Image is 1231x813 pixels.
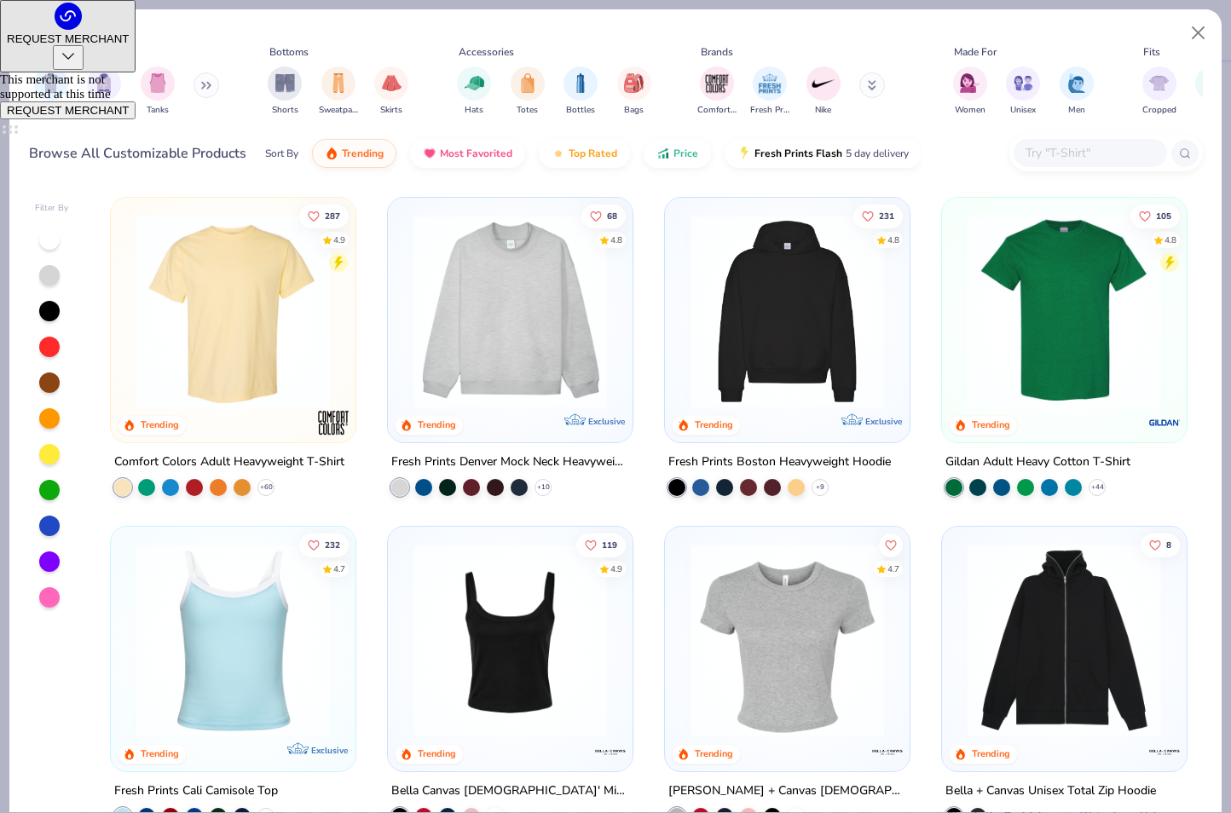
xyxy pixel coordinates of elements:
[879,533,903,556] button: Like
[325,147,338,160] img: trending.gif
[588,416,625,427] span: Exclusive
[668,452,891,473] div: Fresh Prints Boston Heavyweight Hoodie
[576,533,626,556] button: Like
[593,734,627,768] img: Bella + Canvas logo
[892,544,1102,737] img: 28425ec1-0436-412d-a053-7d6557a5cd09
[581,204,626,228] button: Like
[959,544,1170,737] img: b1a53f37-890a-4b9a-8962-a1b7c70e022e
[326,540,341,549] span: 232
[879,211,894,220] span: 231
[725,139,922,168] button: Fresh Prints Flash5 day delivery
[754,147,842,160] span: Fresh Prints Flash
[846,144,909,164] span: 5 day delivery
[316,406,350,440] img: Comfort Colors logo
[673,147,698,160] span: Price
[128,215,338,408] img: 029b8af0-80e6-406f-9fdc-fdf898547912
[423,147,436,160] img: most_fav.gif
[816,482,824,493] span: + 9
[539,139,630,168] button: Top Rated
[892,215,1102,408] img: d4a37e75-5f2b-4aef-9a6e-23330c63bbc0
[300,533,350,556] button: Like
[1147,734,1181,768] img: Bella + Canvas logo
[682,215,893,408] img: 91acfc32-fd48-4d6b-bdad-a4c1a30ac3fc
[405,215,615,408] img: f5d85501-0dbb-4ee4-b115-c08fa3845d83
[114,780,278,801] div: Fresh Prints Cali Camisole Top
[644,139,711,168] button: Price
[128,544,338,737] img: a25d9891-da96-49f3-a35e-76288174bf3a
[569,147,617,160] span: Top Rated
[870,734,904,768] img: Bella + Canvas logo
[737,147,751,160] img: flash.gif
[342,147,384,160] span: Trending
[959,215,1170,408] img: db319196-8705-402d-8b46-62aaa07ed94f
[602,540,617,549] span: 119
[300,204,350,228] button: Like
[610,234,622,246] div: 4.8
[405,544,615,737] img: 8af284bf-0d00-45ea-9003-ce4b9a3194ad
[260,482,273,493] span: + 60
[1090,482,1103,493] span: + 44
[945,452,1130,473] div: Gildan Adult Heavy Cotton T-Shirt
[440,147,512,160] span: Most Favorited
[312,139,396,168] button: Trending
[410,139,525,168] button: Most Favorited
[615,544,826,737] img: 80dc4ece-0e65-4f15-94a6-2a872a258fbd
[1024,143,1155,163] input: Try "T-Shirt"
[610,562,622,575] div: 4.9
[537,482,550,493] span: + 10
[29,143,246,164] div: Browse All Customizable Products
[114,452,344,473] div: Comfort Colors Adult Heavyweight T-Shirt
[1166,540,1171,549] span: 8
[853,204,903,228] button: Like
[35,202,69,215] div: Filter By
[887,562,899,575] div: 4.7
[682,544,893,737] img: aa15adeb-cc10-480b-b531-6e6e449d5067
[865,416,902,427] span: Exclusive
[311,744,348,755] span: Exclusive
[668,780,906,801] div: [PERSON_NAME] + Canvas [DEMOGRAPHIC_DATA]' Micro Ribbed Baby Tee
[945,780,1156,801] div: Bella + Canvas Unisex Total Zip Hoodie
[1147,406,1181,440] img: Gildan logo
[265,146,298,161] div: Sort By
[887,234,899,246] div: 4.8
[1156,211,1171,220] span: 105
[607,211,617,220] span: 68
[1165,234,1176,246] div: 4.8
[1130,204,1180,228] button: Like
[334,234,346,246] div: 4.9
[391,780,629,801] div: Bella Canvas [DEMOGRAPHIC_DATA]' Micro Ribbed Scoop Tank
[391,452,629,473] div: Fresh Prints Denver Mock Neck Heavyweight Sweatshirt
[615,215,826,408] img: a90f7c54-8796-4cb2-9d6e-4e9644cfe0fe
[552,147,565,160] img: TopRated.gif
[326,211,341,220] span: 287
[334,562,346,575] div: 4.7
[1141,533,1180,556] button: Like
